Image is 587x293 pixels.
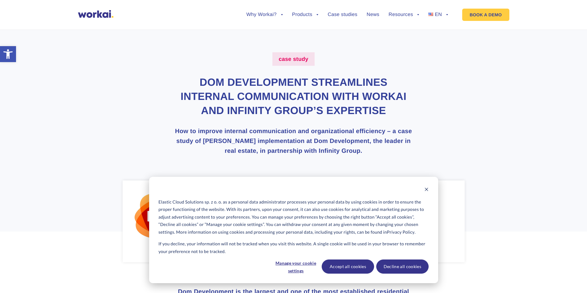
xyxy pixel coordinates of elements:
[246,12,283,17] a: Why Workai?
[328,12,357,17] a: Case studies
[435,12,442,17] span: EN
[424,186,429,194] button: Dismiss cookie banner
[158,198,428,236] p: Elastic Cloud Solutions sp. z o. o. as a personal data administrator processes your personal data...
[367,12,379,17] a: News
[462,9,509,21] a: BOOK A DEMO
[428,12,448,17] a: EN
[175,128,412,154] strong: How to improve internal communication and organizational efficiency – a case study of [PERSON_NAM...
[174,76,413,118] h1: Dom Development streamlines internal communication with Workai and Infinity Group’s expertise
[387,228,415,236] a: Privacy Policy
[272,52,314,66] label: case study
[292,12,319,17] a: Products
[389,12,419,17] a: Resources
[322,259,374,274] button: Accept all cookies
[158,240,428,255] p: If you decline, your information will not be tracked when you visit this website. A single cookie...
[376,259,429,274] button: Decline all cookies
[149,177,438,283] div: Cookie banner
[272,259,320,274] button: Manage your cookie settings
